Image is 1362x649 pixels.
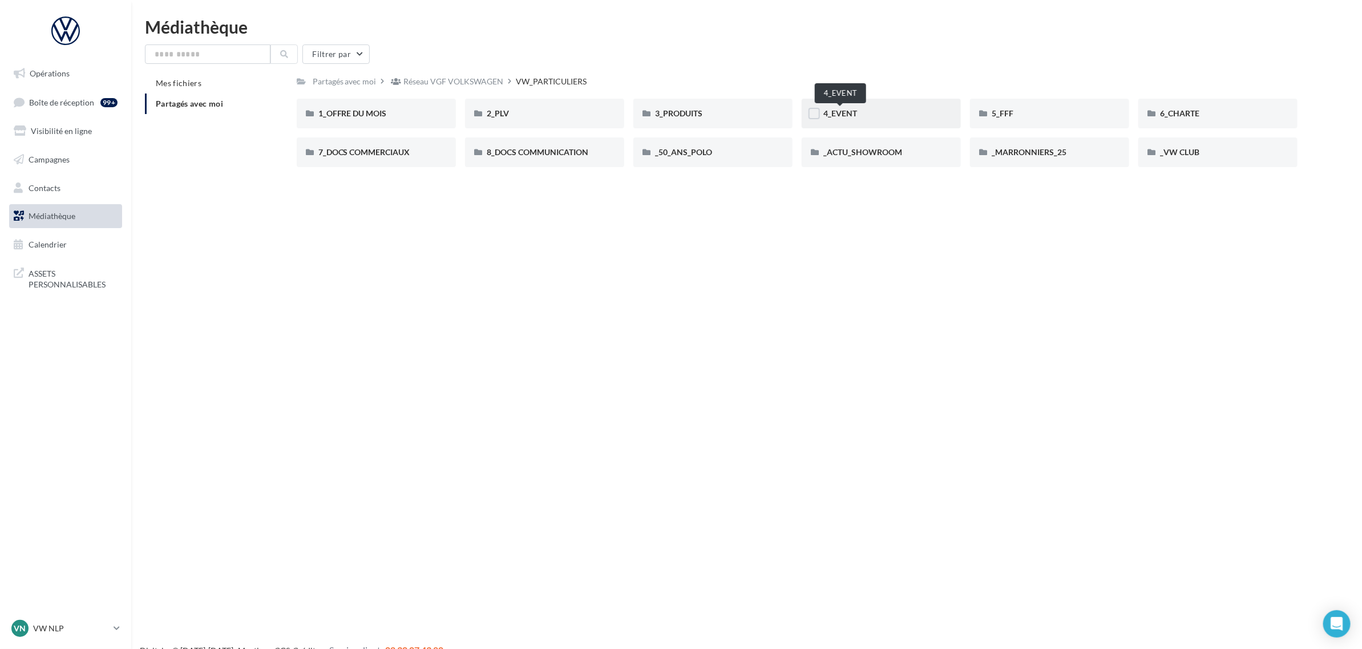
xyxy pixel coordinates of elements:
[9,618,122,639] a: VN VW NLP
[313,76,377,87] div: Partagés avec moi
[29,182,60,192] span: Contacts
[7,204,124,228] a: Médiathèque
[992,147,1066,157] span: _MARRONNIERS_25
[156,99,223,108] span: Partagés avec moi
[318,147,410,157] span: 7_DOCS COMMERCIAUX
[992,108,1013,118] span: 5_FFF
[404,76,504,87] div: Réseau VGF VOLKSWAGEN
[7,119,124,143] a: Visibilité en ligne
[655,108,702,118] span: 3_PRODUITS
[14,623,26,634] span: VN
[7,261,124,295] a: ASSETS PERSONNALISABLES
[100,98,118,107] div: 99+
[29,155,70,164] span: Campagnes
[1160,108,1199,118] span: 6_CHARTE
[1160,147,1199,157] span: _VW CLUB
[302,44,370,64] button: Filtrer par
[7,176,124,200] a: Contacts
[7,148,124,172] a: Campagnes
[1323,610,1351,638] div: Open Intercom Messenger
[487,147,588,157] span: 8_DOCS COMMUNICATION
[487,108,509,118] span: 2_PLV
[815,83,866,103] div: 4_EVENT
[30,68,70,78] span: Opérations
[7,233,124,257] a: Calendrier
[318,108,387,118] span: 1_OFFRE DU MOIS
[31,126,92,136] span: Visibilité en ligne
[156,78,201,88] span: Mes fichiers
[655,147,712,157] span: _50_ANS_POLO
[823,108,857,118] span: 4_EVENT
[29,266,118,290] span: ASSETS PERSONNALISABLES
[29,211,75,221] span: Médiathèque
[33,623,109,634] p: VW NLP
[7,62,124,86] a: Opérations
[29,240,67,249] span: Calendrier
[29,97,94,107] span: Boîte de réception
[7,90,124,115] a: Boîte de réception99+
[823,147,902,157] span: _ACTU_SHOWROOM
[145,18,1348,35] div: Médiathèque
[516,76,587,87] div: VW_PARTICULIERS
